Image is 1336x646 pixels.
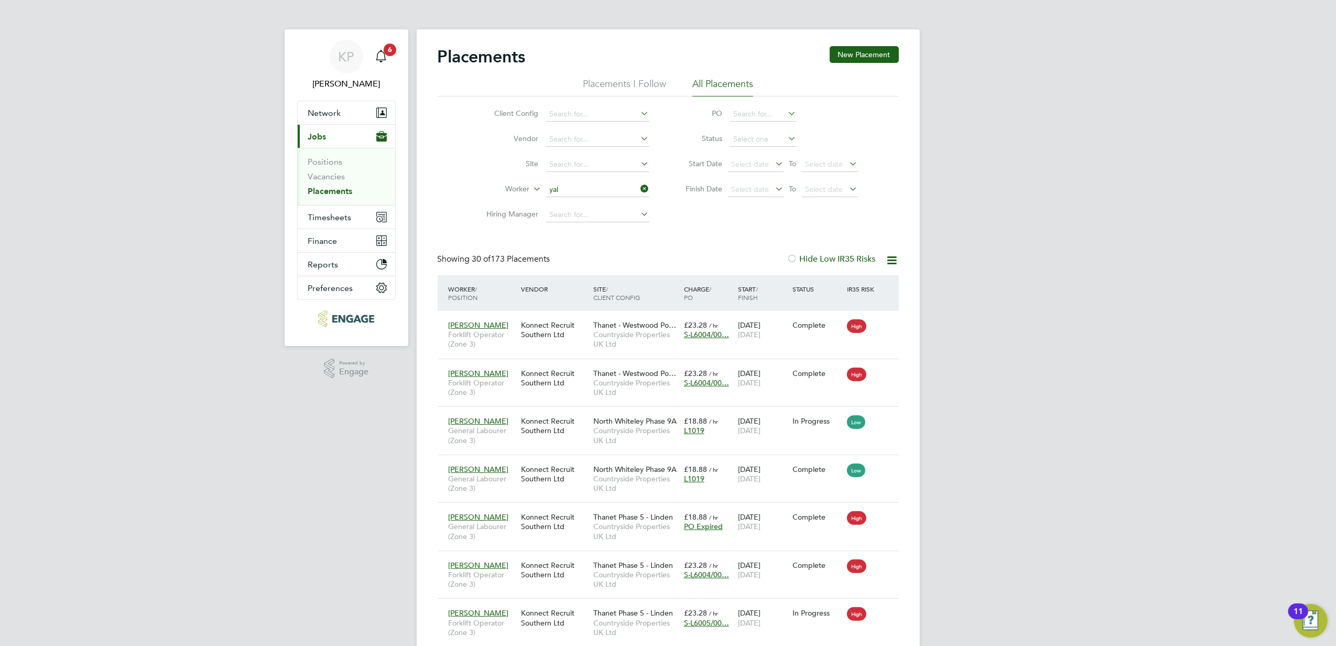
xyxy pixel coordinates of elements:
div: Konnect Recruit Southern Ltd [518,411,591,440]
div: [DATE] [735,603,790,632]
label: Hiring Manager [479,209,539,219]
label: PO [676,109,723,118]
span: / Finish [738,285,758,302]
span: 30 of [472,254,491,264]
button: Network [298,101,395,124]
span: S-L6005/00… [684,618,729,628]
div: Complete [792,512,842,522]
div: [DATE] [735,363,790,393]
span: 173 Placements [472,254,550,264]
a: Powered byEngage [324,359,368,379]
span: Forklift Operator (Zone 3) [449,570,516,589]
input: Select one [730,132,797,147]
li: Placements I Follow [583,78,666,96]
span: [PERSON_NAME] [449,320,509,330]
span: [PERSON_NAME] [449,369,509,378]
img: konnectrecruit-logo-retina.png [318,310,374,327]
span: To [786,157,800,170]
span: [DATE] [738,474,761,483]
label: Finish Date [676,184,723,193]
span: [PERSON_NAME] [449,416,509,426]
span: [PERSON_NAME] [449,512,509,522]
button: Jobs [298,125,395,148]
span: Kasia Piwowar [297,78,396,90]
div: Charge [681,279,736,307]
input: Search for... [546,157,649,172]
span: / hr [709,321,718,329]
div: Konnect Recruit Southern Ltd [518,459,591,489]
input: Search for... [546,132,649,147]
a: [PERSON_NAME]General Labourer (Zone 3)Konnect Recruit Southern LtdNorth Whiteley Phase 9ACountrys... [446,459,899,468]
span: [DATE] [738,618,761,628]
label: Status [676,134,723,143]
span: Countryside Properties UK Ltd [593,522,679,541]
label: Start Date [676,159,723,168]
li: All Placements [692,78,753,96]
span: PO Expired [684,522,723,531]
span: High [847,319,866,333]
span: £18.88 [684,416,707,426]
span: S-L6004/00… [684,570,729,579]
label: Worker [470,184,530,195]
button: Finance [298,229,395,252]
span: Select date [806,185,843,194]
button: New Placement [830,46,899,63]
span: High [847,368,866,381]
div: Site [591,279,681,307]
span: [PERSON_NAME] [449,465,509,474]
span: / PO [684,285,711,302]
span: £18.88 [684,465,707,474]
a: [PERSON_NAME]General Labourer (Zone 3)Konnect Recruit Southern LtdThanet Phase 5 - LindenCountrys... [446,507,899,515]
span: Preferences [308,283,353,293]
span: Forklift Operator (Zone 3) [449,618,516,637]
span: Forklift Operator (Zone 3) [449,378,516,397]
span: [DATE] [738,330,761,339]
div: [DATE] [735,459,790,489]
span: Low [847,464,865,477]
span: Engage [339,368,368,376]
h2: Placements [438,46,526,67]
a: [PERSON_NAME]General Labourer (Zone 3)Konnect Recruit Southern LtdNorth Whiteley Phase 9ACountrys... [446,411,899,419]
span: Thanet Phase 5 - Linden [593,561,673,570]
span: General Labourer (Zone 3) [449,426,516,445]
span: Low [847,415,865,429]
span: Powered by [339,359,368,368]
span: Countryside Properties UK Ltd [593,330,679,349]
button: Reports [298,253,395,276]
span: High [847,607,866,621]
a: [PERSON_NAME]Forklift Operator (Zone 3)Konnect Recruit Southern LtdThanet Phase 5 - LindenCountry... [446,555,899,564]
div: Worker [446,279,518,307]
span: £23.28 [684,608,707,618]
span: [DATE] [738,378,761,387]
span: Countryside Properties UK Ltd [593,618,679,637]
span: High [847,511,866,525]
nav: Main navigation [285,29,408,346]
span: S-L6004/00… [684,378,729,387]
div: Complete [792,561,842,570]
button: Open Resource Center, 11 new notifications [1294,604,1328,638]
span: [DATE] [738,522,761,531]
div: Complete [792,369,842,378]
span: / hr [709,466,718,473]
button: Preferences [298,276,395,299]
span: Reports [308,260,339,270]
span: Forklift Operator (Zone 3) [449,330,516,349]
div: [DATE] [735,315,790,344]
span: Thanet - Westwood Po… [593,369,676,378]
span: Thanet Phase 5 - Linden [593,512,673,522]
span: Network [308,108,341,118]
a: Positions [308,157,343,167]
span: Finance [308,236,338,246]
span: / hr [709,417,718,425]
span: L1019 [684,426,704,435]
span: / hr [709,513,718,521]
a: [PERSON_NAME]Forklift Operator (Zone 3)Konnect Recruit Southern LtdThanet - Westwood Po…Countrysi... [446,363,899,372]
span: [DATE] [738,570,761,579]
div: Konnect Recruit Southern Ltd [518,507,591,536]
span: Jobs [308,132,327,142]
span: Select date [732,185,769,194]
div: In Progress [792,416,842,426]
span: £23.28 [684,320,707,330]
span: KP [339,50,354,63]
a: KP[PERSON_NAME] [297,40,396,90]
